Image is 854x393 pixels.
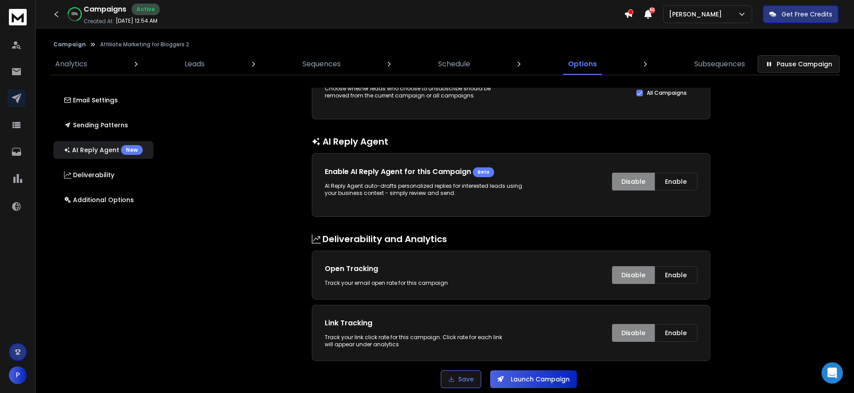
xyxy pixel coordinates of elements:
p: Choose whether leads who choose to unsubscribe should be removed from the current campaign or all... [325,85,502,99]
button: Campaign [53,41,86,48]
p: Subsequences [694,59,745,69]
button: Disable [612,266,655,284]
a: Analytics [50,53,93,75]
p: AI Reply Agent auto-drafts personalized replies for interested leads using your business context ... [325,182,524,197]
span: 50 [649,7,655,13]
p: Leads [185,59,205,69]
button: Deliverability [53,166,153,184]
a: Schedule [433,53,475,75]
div: Track your link click rate for this campaign. Click rate for each link will appear under analytics [325,334,502,348]
p: Created At: [84,18,114,25]
h1: Open Tracking [325,263,502,274]
p: Deliverability [64,170,114,179]
div: New [121,145,143,155]
button: Enable [655,266,697,284]
span: Beta [478,169,489,176]
a: Subsequences [689,53,750,75]
a: Leads [179,53,210,75]
div: Active [132,4,160,15]
div: Open Intercom Messenger [822,362,843,384]
p: Additional Options [64,195,134,204]
button: Save [441,370,481,388]
button: Sending Patterns [53,116,153,134]
button: Launch Campaign [490,370,577,388]
img: logo [9,9,27,25]
p: Analytics [55,59,87,69]
button: Pause Campaign [757,55,840,73]
button: Enable [655,173,697,190]
p: Schedule [438,59,470,69]
button: Disable [612,324,655,342]
button: Additional Options [53,191,153,209]
h1: Deliverability and Analytics [312,233,710,245]
p: [DATE] 12:54 AM [116,17,157,24]
button: P [9,366,27,384]
p: [PERSON_NAME] [669,10,725,19]
label: All Campaigns [647,89,687,97]
a: Sequences [297,53,346,75]
h1: AI Reply Agent [312,135,710,148]
h1: Link Tracking [325,318,502,328]
a: Options [563,53,602,75]
button: Email Settings [53,91,153,109]
p: Affiliate Marketing for Bloggers 2 [100,41,189,48]
button: Disable [612,173,655,190]
p: 69 % [72,12,78,17]
p: AI Reply Agent [64,145,143,155]
p: Sending Patterns [64,121,128,130]
p: Options [568,59,597,69]
p: Sequences [302,59,341,69]
p: Get Free Credits [781,10,832,19]
button: Enable [655,324,697,342]
h1: Campaigns [84,4,126,15]
button: Get Free Credits [763,5,838,23]
div: Track your email open rate for this campaign [325,280,502,287]
h1: Enable AI Reply Agent for this Campaign [325,166,473,177]
button: AI Reply AgentNew [53,141,153,159]
p: Email Settings [64,96,118,105]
